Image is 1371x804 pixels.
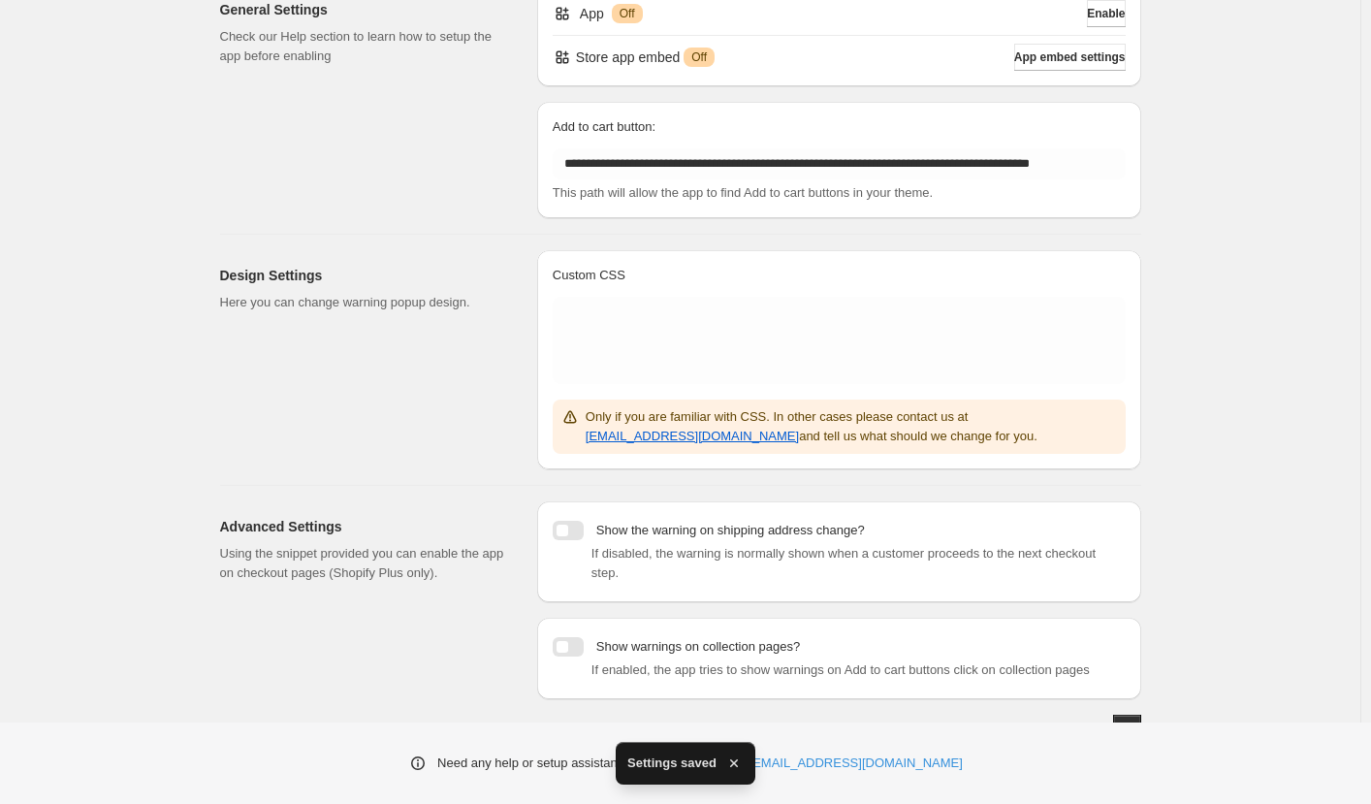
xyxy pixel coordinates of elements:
p: Only if you are familiar with CSS. In other cases please contact us at and tell us what should we... [586,407,1118,446]
span: Add to cart button: [553,119,655,134]
span: Off [691,49,707,65]
p: Check our Help section to learn how to setup the app before enabling [220,27,506,66]
p: Show warnings on collection pages? [596,637,800,657]
span: Settings saved [627,754,717,773]
span: Off [620,6,635,21]
a: [EMAIL_ADDRESS][DOMAIN_NAME] [749,754,963,773]
span: Custom CSS [553,268,625,282]
p: Show the warning on shipping address change? [596,521,865,540]
p: Using the snippet provided you can enable the app on checkout pages (Shopify Plus only). [220,544,506,583]
p: App [580,4,604,23]
span: Enable [1087,6,1125,21]
p: Here you can change warning popup design. [220,293,506,312]
button: App embed settings [1014,44,1126,71]
p: Store app embed [576,48,680,67]
span: This path will allow the app to find Add to cart buttons in your theme. [553,185,933,200]
span: App embed settings [1014,49,1126,65]
span: If disabled, the warning is normally shown when a customer proceeds to the next checkout step. [591,546,1096,580]
a: [EMAIL_ADDRESS][DOMAIN_NAME] [586,429,799,443]
span: If enabled, the app tries to show warnings on Add to cart buttons click on collection pages [591,662,1090,677]
button: Save [1113,715,1140,742]
h2: Design Settings [220,266,506,285]
span: Save [1113,721,1140,736]
h2: Advanced Settings [220,517,506,536]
